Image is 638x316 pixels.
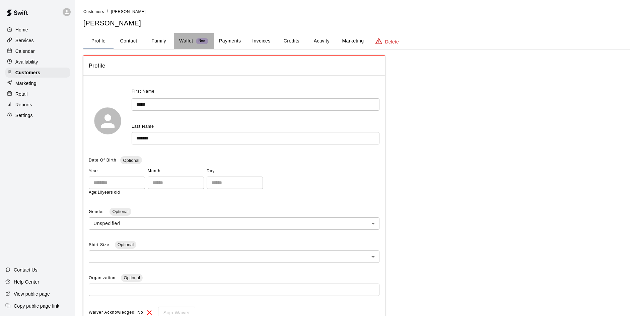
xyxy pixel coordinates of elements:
[15,59,38,65] p: Availability
[196,39,208,43] span: New
[5,100,70,110] a: Reports
[5,25,70,35] a: Home
[120,158,142,163] span: Optional
[207,166,263,177] span: Day
[132,86,155,97] span: First Name
[110,209,131,214] span: Optional
[14,267,38,273] p: Contact Us
[15,48,35,55] p: Calendar
[179,37,193,44] p: Wallet
[276,33,306,49] button: Credits
[337,33,369,49] button: Marketing
[89,166,145,177] span: Year
[89,209,105,214] span: Gender
[5,35,70,45] a: Services
[115,242,136,247] span: Optional
[89,217,379,230] div: Unspecified
[306,33,337,49] button: Activity
[144,33,174,49] button: Family
[5,110,70,120] a: Settings
[15,112,33,119] p: Settings
[148,166,204,177] span: Month
[15,80,37,87] p: Marketing
[214,33,246,49] button: Payments
[121,275,142,280] span: Optional
[83,9,104,14] a: Customers
[89,242,111,247] span: Shirt Size
[14,279,39,285] p: Help Center
[5,57,70,67] a: Availability
[83,8,630,15] nav: breadcrumb
[89,158,116,163] span: Date Of Birth
[15,37,34,44] p: Services
[83,19,630,28] h5: [PERSON_NAME]
[15,69,40,76] p: Customers
[89,190,120,195] span: Age: 10 years old
[5,46,70,56] a: Calendar
[15,101,32,108] p: Reports
[15,91,28,97] p: Retail
[385,38,399,45] p: Delete
[107,8,108,15] li: /
[246,33,276,49] button: Invoices
[89,62,379,70] span: Profile
[83,33,630,49] div: basic tabs example
[14,291,50,297] p: View public page
[83,33,114,49] button: Profile
[89,276,117,280] span: Organization
[5,68,70,78] a: Customers
[114,33,144,49] button: Contact
[5,89,70,99] a: Retail
[132,124,154,129] span: Last Name
[5,78,70,88] a: Marketing
[14,303,59,309] p: Copy public page link
[15,26,28,33] p: Home
[111,9,146,14] span: [PERSON_NAME]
